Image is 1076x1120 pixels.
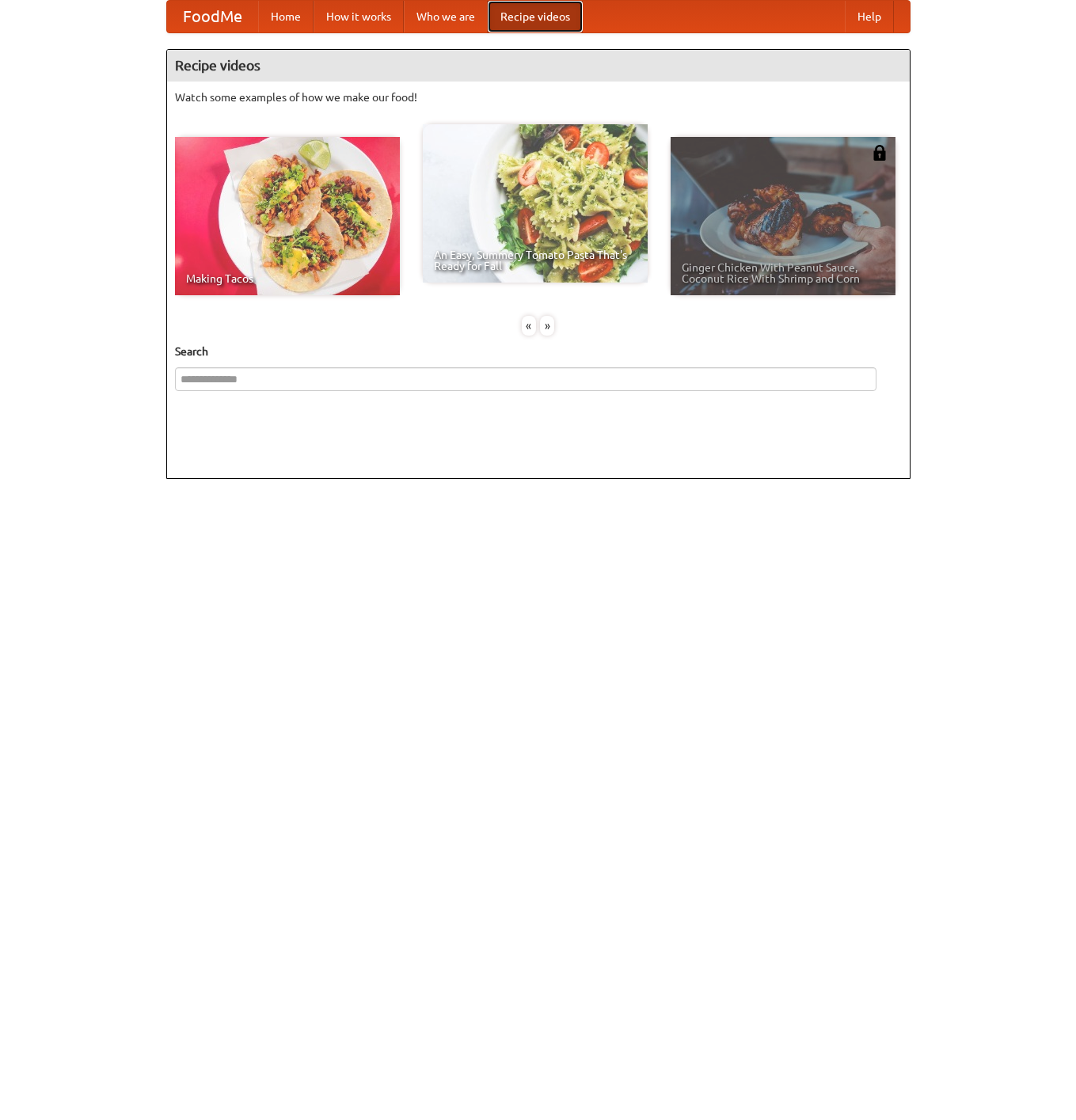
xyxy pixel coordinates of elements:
a: Recipe videos [488,1,583,32]
h5: Search [175,344,902,359]
div: « [522,316,536,336]
a: How it works [314,1,404,32]
a: Help [845,1,894,32]
a: An Easy, Summery Tomato Pasta That's Ready for Fall [423,124,648,283]
a: Home [258,1,314,32]
h4: Recipe videos [167,50,910,82]
p: Watch some examples of how we make our food! [175,89,902,105]
div: » [540,316,554,336]
span: Making Tacos [186,273,389,284]
img: 483408.png [872,145,888,161]
span: An Easy, Summery Tomato Pasta That's Ready for Fall [434,249,637,271]
a: Making Tacos [175,137,400,295]
a: Who we are [404,1,488,32]
a: FoodMe [167,1,258,32]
